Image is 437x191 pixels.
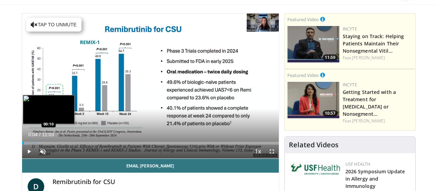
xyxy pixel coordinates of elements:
a: Email [PERSON_NAME] [22,159,279,173]
button: Tap to unmute [26,18,82,32]
span: 11:03 [42,132,54,137]
a: Incyte [343,82,357,88]
a: 2026 Symposium Update in Allergy and Immunology [345,168,405,189]
img: fe0751a3-754b-4fa7-bfe3-852521745b57.png.150x105_q85_crop-smart_upscale.jpg [287,26,339,62]
div: Feat. [343,55,412,61]
button: Playback Rate [251,145,265,158]
span: 10:57 [323,110,338,116]
button: Fullscreen [265,145,279,158]
h4: Related Videos [289,141,339,149]
h4: Remibrutinib for CSU [53,178,273,186]
a: USF Health [345,161,371,167]
span: / [39,132,41,137]
small: Featured Video [287,72,319,78]
a: 11:59 [287,26,339,62]
img: 6ba8804a-8538-4002-95e7-a8f8012d4a11.png.150x105_q85_autocrop_double_scale_upscale_version-0.2.jpg [290,161,342,176]
video-js: Video Player [22,14,279,159]
a: [PERSON_NAME] [352,118,385,124]
span: 0:04 [28,132,38,137]
div: Feat. [343,118,412,124]
img: e02a99de-beb8-4d69-a8cb-018b1ffb8f0c.png.150x105_q85_crop-smart_upscale.jpg [287,82,339,118]
button: Unmute [36,145,50,158]
a: 10:57 [287,82,339,118]
small: Featured Video [287,16,319,23]
a: [PERSON_NAME] [352,55,385,61]
button: Play [22,145,36,158]
span: 11:59 [323,54,338,61]
div: Progress Bar [22,142,279,145]
a: Staying on Track: Helping Patients Maintain Their Nonsegmental Vitil… [343,33,404,54]
a: Getting Started with a Treatment for [MEDICAL_DATA] or Nonsegment… [343,89,396,117]
a: Incyte [343,26,357,32]
img: image.jpeg [23,95,75,124]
